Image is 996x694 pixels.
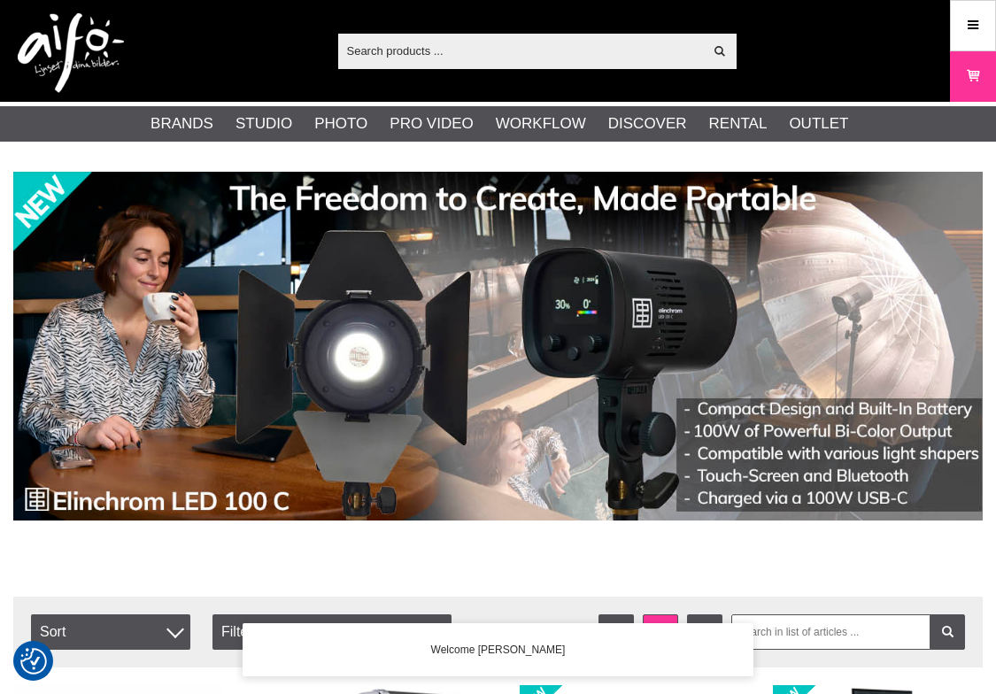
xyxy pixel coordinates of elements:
[608,112,687,135] a: Discover
[390,112,473,135] a: Pro Video
[789,112,848,135] a: Outlet
[314,112,367,135] a: Photo
[235,112,292,135] a: Studio
[731,614,965,650] input: Search in list of articles ...
[431,642,566,658] span: Welcome [PERSON_NAME]
[13,172,983,520] img: Ad:002 banner-elin-led100c11390x.jpg
[643,614,678,650] a: Window
[930,614,965,650] a: Filter
[687,614,722,650] a: Extended list
[709,112,768,135] a: Rental
[20,648,47,675] img: Revisit consent button
[20,645,47,677] button: Consent Preferences
[18,13,124,93] img: logo.png
[338,37,704,64] input: Search products ...
[598,614,634,650] a: List
[212,614,452,650] div: Filter
[496,112,586,135] a: Workflow
[31,614,190,650] span: Sort
[151,112,213,135] a: Brands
